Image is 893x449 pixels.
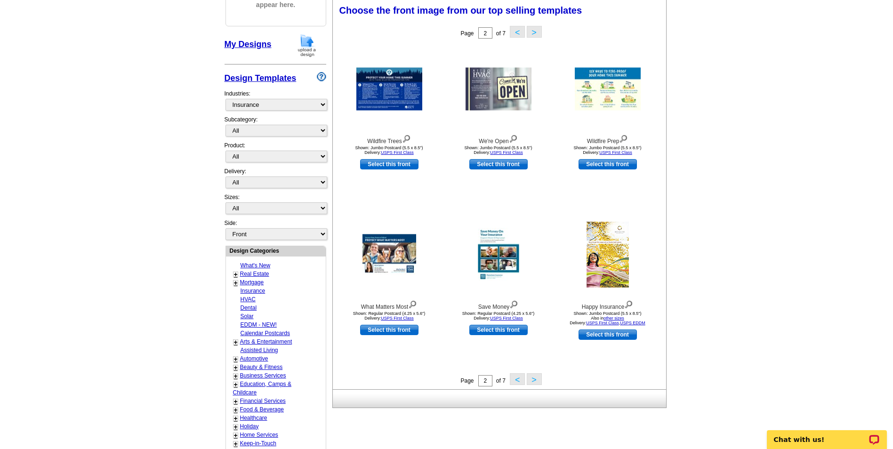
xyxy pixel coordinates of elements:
[447,298,550,311] div: Save Money
[408,298,417,309] img: view design details
[381,316,414,321] a: USPS First Class
[234,364,238,371] a: +
[225,167,326,193] div: Delivery:
[240,432,278,438] a: Home Services
[241,313,254,320] a: Solar
[241,305,257,311] a: Dental
[234,415,238,422] a: +
[603,316,624,321] a: other sizes
[447,133,550,145] div: We're Open
[240,279,264,286] a: Mortgage
[225,193,326,219] div: Sizes:
[510,373,525,385] button: <
[460,377,474,384] span: Page
[225,141,326,167] div: Product:
[556,133,660,145] div: Wildfire Prep
[240,398,286,404] a: Financial Services
[556,145,660,155] div: Shown: Jumbo Postcard (5.5 x 8.5") Delivery:
[240,415,267,421] a: Healthcare
[478,228,519,281] img: Save Money
[496,30,506,37] span: of 7
[241,330,290,337] a: Calendar Postcards
[234,355,238,363] a: +
[339,5,582,16] span: Choose the front image from our top selling templates
[234,271,238,278] a: +
[338,133,441,145] div: Wildfire Trees
[240,423,259,430] a: Holiday
[447,311,550,321] div: Shown: Regular Postcard (4.25 x 5.6") Delivery:
[599,150,632,155] a: USPS First Class
[556,298,660,311] div: Happy Insurance
[587,222,629,288] img: Happy Insurance
[234,432,238,439] a: +
[240,271,269,277] a: Real Estate
[556,311,660,325] div: Shown: Jumbo Postcard (5.5 x 8.5") Delivery: ,
[466,68,531,111] img: We're Open
[233,381,291,396] a: Education, Camps & Childcare
[234,398,238,405] a: +
[619,133,628,143] img: view design details
[240,440,276,447] a: Keep-in-Touch
[234,338,238,346] a: +
[356,68,422,111] img: Wildfire Trees
[496,377,506,384] span: of 7
[509,133,518,143] img: view design details
[234,372,238,380] a: +
[527,373,542,385] button: >
[579,159,637,169] a: use this design
[469,325,528,335] a: use this design
[234,406,238,414] a: +
[240,338,292,345] a: Arts & Entertainment
[402,133,411,143] img: view design details
[225,73,297,83] a: Design Templates
[360,159,418,169] a: use this design
[317,72,326,81] img: design-wizard-help-icon.png
[490,316,523,321] a: USPS First Class
[225,85,326,115] div: Industries:
[240,355,268,362] a: Automotive
[241,321,277,328] a: EDDM - NEW!
[241,262,271,269] a: What's New
[226,246,326,255] div: Design Categories
[761,419,893,449] iframe: LiveChat chat widget
[362,234,416,275] img: What Matters Most
[234,279,238,287] a: +
[234,381,238,388] a: +
[624,298,633,309] img: view design details
[241,288,265,294] a: Insurance
[527,26,542,38] button: >
[240,406,284,413] a: Food & Beverage
[234,423,238,431] a: +
[240,364,283,370] a: Beauty & Fitness
[490,150,523,155] a: USPS First Class
[234,440,238,448] a: +
[510,26,525,38] button: <
[509,298,518,309] img: view design details
[460,30,474,37] span: Page
[240,372,286,379] a: Business Services
[360,325,418,335] a: use this design
[338,298,441,311] div: What Matters Most
[381,150,414,155] a: USPS First Class
[338,311,441,321] div: Shown: Regular Postcard (4.25 x 5.6") Delivery:
[447,145,550,155] div: Shown: Jumbo Postcard (5.5 x 8.5") Delivery:
[586,321,619,325] a: USPS First Class
[620,321,645,325] a: USPS EDDM
[225,115,326,141] div: Subcategory:
[241,347,278,353] a: Assisted Living
[469,159,528,169] a: use this design
[579,329,637,340] a: use this design
[225,219,326,241] div: Side:
[591,316,624,321] span: Also in
[338,145,441,155] div: Shown: Jumbo Postcard (5.5 x 8.5") Delivery:
[241,296,256,303] a: HVAC
[225,40,272,49] a: My Designs
[295,33,319,57] img: upload-design
[575,68,641,111] img: Wildfire Prep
